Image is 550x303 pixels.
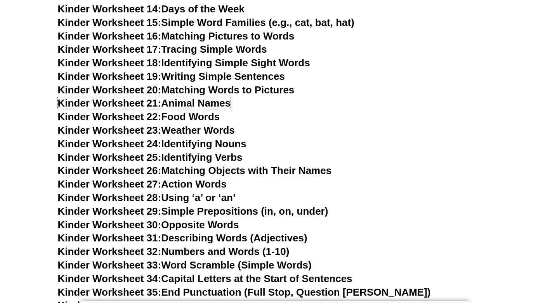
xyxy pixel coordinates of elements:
[58,165,161,176] span: Kinder Worksheet 26:
[58,192,161,203] span: Kinder Worksheet 28:
[58,30,161,42] span: Kinder Worksheet 16:
[421,215,550,303] iframe: Chat Widget
[58,151,243,163] a: Kinder Worksheet 25:Identifying Verbs
[58,97,231,109] a: Kinder Worksheet 21:Animal Names
[58,84,295,96] a: Kinder Worksheet 20:Matching Words to Pictures
[58,232,161,244] span: Kinder Worksheet 31:
[58,30,295,42] a: Kinder Worksheet 16:Matching Pictures to Words
[58,3,245,15] a: Kinder Worksheet 14:Days of the Week
[58,124,235,136] a: Kinder Worksheet 23:Weather Words
[58,111,220,122] a: Kinder Worksheet 22:Food Words
[58,57,310,69] a: Kinder Worksheet 18:Identifying Simple Sight Words
[58,57,161,69] span: Kinder Worksheet 18:
[58,178,227,190] a: Kinder Worksheet 27:Action Words
[58,124,161,136] span: Kinder Worksheet 23:
[58,43,161,55] span: Kinder Worksheet 17:
[58,192,236,203] a: Kinder Worksheet 28:Using ‘a’ or ‘an’
[58,286,161,298] span: Kinder Worksheet 35:
[58,151,161,163] span: Kinder Worksheet 25:
[58,111,161,122] span: Kinder Worksheet 22:
[58,97,161,109] span: Kinder Worksheet 21:
[58,178,161,190] span: Kinder Worksheet 27:
[58,246,161,257] span: Kinder Worksheet 32:
[58,286,431,298] a: Kinder Worksheet 35:End Punctuation (Full Stop, Question [PERSON_NAME])
[58,205,161,217] span: Kinder Worksheet 29:
[58,71,161,82] span: Kinder Worksheet 19:
[58,205,328,217] a: Kinder Worksheet 29:Simple Prepositions (in, on, under)
[58,219,239,231] a: Kinder Worksheet 30:Opposite Words
[58,219,161,231] span: Kinder Worksheet 30:
[58,138,246,150] a: Kinder Worksheet 24:Identifying Nouns
[58,259,312,271] a: Kinder Worksheet 33:Word Scramble (Simple Words)
[58,43,267,55] a: Kinder Worksheet 17:Tracing Simple Words
[58,273,161,284] span: Kinder Worksheet 34:
[58,17,354,28] a: Kinder Worksheet 15:Simple Word Families (e.g., cat, bat, hat)
[58,246,290,257] a: Kinder Worksheet 32:Numbers and Words (1-10)
[58,138,161,150] span: Kinder Worksheet 24:
[58,273,352,284] a: Kinder Worksheet 34:Capital Letters at the Start of Sentences
[58,259,161,271] span: Kinder Worksheet 33:
[58,17,161,28] span: Kinder Worksheet 15:
[58,165,332,176] a: Kinder Worksheet 26:Matching Objects with Their Names
[58,232,307,244] a: Kinder Worksheet 31:Describing Words (Adjectives)
[58,84,161,96] span: Kinder Worksheet 20:
[58,71,285,82] a: Kinder Worksheet 19:Writing Simple Sentences
[58,3,161,15] span: Kinder Worksheet 14:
